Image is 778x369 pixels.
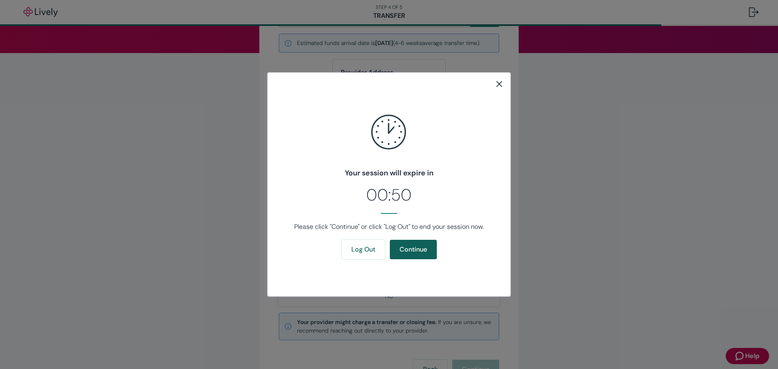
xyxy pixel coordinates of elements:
button: Continue [390,240,437,259]
p: Please click "Continue" or click "Log Out" to end your session now. [289,222,489,232]
svg: close [494,79,504,89]
button: Log Out [342,240,385,259]
svg: clock icon [357,100,421,165]
h4: Your session will expire in [281,168,497,179]
button: close button [494,79,504,89]
h2: 00:50 [281,183,497,207]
